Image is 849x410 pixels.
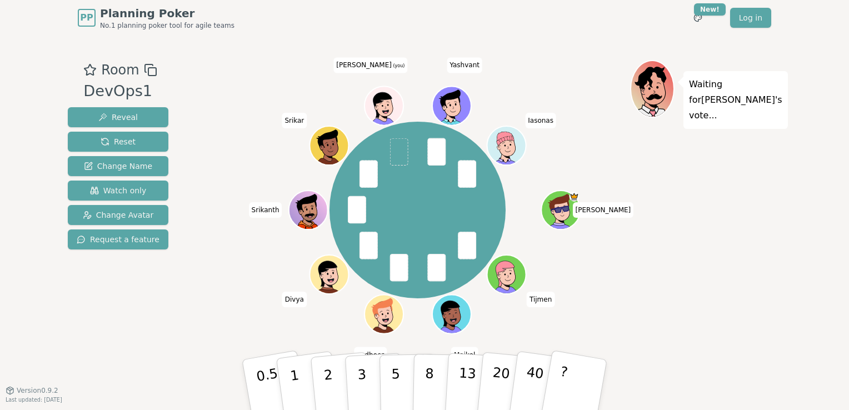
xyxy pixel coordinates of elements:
[78,6,234,30] a: PPPlanning PokerNo.1 planning poker tool for agile teams
[333,57,407,73] span: Click to change your name
[688,8,708,28] button: New!
[100,21,234,30] span: No.1 planning poker tool for agile teams
[90,185,147,196] span: Watch only
[83,209,154,221] span: Change Avatar
[84,161,152,172] span: Change Name
[447,57,482,73] span: Click to change your name
[83,60,97,80] button: Add as favourite
[77,234,159,245] span: Request a feature
[100,6,234,21] span: Planning Poker
[689,77,782,123] p: Waiting for [PERSON_NAME] 's vote...
[525,113,556,128] span: Click to change your name
[68,205,168,225] button: Change Avatar
[573,202,634,218] span: Click to change your name
[101,136,136,147] span: Reset
[68,132,168,152] button: Reset
[83,80,157,103] div: DevOps1
[392,63,405,68] span: (you)
[354,347,387,362] span: Click to change your name
[694,3,726,16] div: New!
[6,397,62,403] span: Last updated: [DATE]
[17,386,58,395] span: Version 0.9.2
[282,292,307,307] span: Click to change your name
[730,8,771,28] a: Log in
[282,113,307,128] span: Click to change your name
[68,229,168,249] button: Request a feature
[80,11,93,24] span: PP
[249,202,282,218] span: Click to change your name
[98,112,138,123] span: Reveal
[68,181,168,201] button: Watch only
[527,292,555,307] span: Click to change your name
[366,87,402,124] button: Click to change your avatar
[101,60,139,80] span: Room
[569,192,579,202] span: Martin is the host
[68,156,168,176] button: Change Name
[451,347,478,362] span: Click to change your name
[6,386,58,395] button: Version0.9.2
[68,107,168,127] button: Reveal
